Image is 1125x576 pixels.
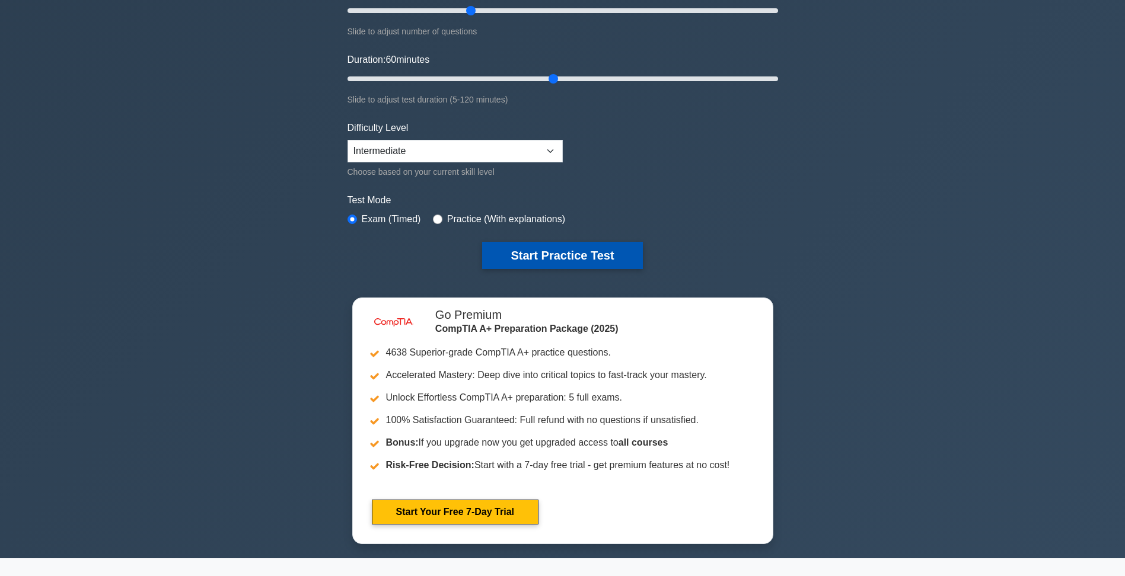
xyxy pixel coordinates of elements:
[348,193,778,207] label: Test Mode
[482,242,642,269] button: Start Practice Test
[348,121,409,135] label: Difficulty Level
[348,165,563,179] div: Choose based on your current skill level
[362,212,421,226] label: Exam (Timed)
[385,55,396,65] span: 60
[348,53,430,67] label: Duration: minutes
[348,92,778,107] div: Slide to adjust test duration (5-120 minutes)
[447,212,565,226] label: Practice (With explanations)
[372,500,538,524] a: Start Your Free 7-Day Trial
[348,24,778,39] div: Slide to adjust number of questions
